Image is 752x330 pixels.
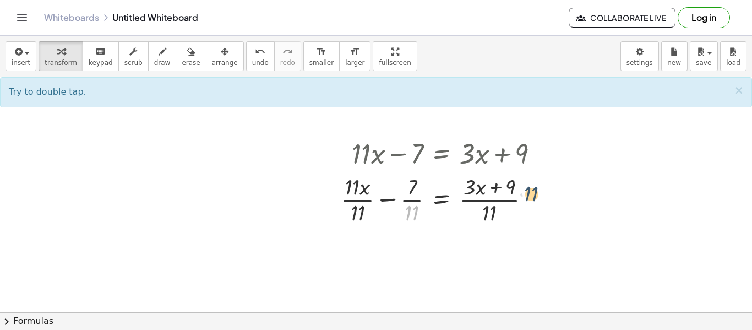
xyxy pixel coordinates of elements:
button: erase [176,41,206,71]
button: new [661,41,688,71]
span: insert [12,59,30,67]
span: new [667,59,681,67]
i: format_size [316,45,326,58]
button: settings [620,41,659,71]
button: undoundo [246,41,275,71]
button: transform [39,41,83,71]
span: Try to double tap. [9,86,86,97]
i: format_size [350,45,360,58]
a: Whiteboards [44,12,99,23]
button: Toggle navigation [13,9,31,26]
span: fullscreen [379,59,411,67]
span: settings [626,59,653,67]
span: keypad [89,59,113,67]
span: load [726,59,740,67]
button: fullscreen [373,41,417,71]
button: Collaborate Live [569,8,675,28]
span: undo [252,59,269,67]
span: scrub [124,59,143,67]
button: format_sizelarger [339,41,370,71]
button: Log in [678,7,730,28]
span: Collaborate Live [578,13,666,23]
i: redo [282,45,293,58]
button: scrub [118,41,149,71]
span: save [696,59,711,67]
button: × [734,85,744,96]
button: keyboardkeypad [83,41,119,71]
button: redoredo [274,41,301,71]
i: undo [255,45,265,58]
span: arrange [212,59,238,67]
span: redo [280,59,295,67]
span: draw [154,59,171,67]
button: draw [148,41,177,71]
button: save [690,41,718,71]
i: keyboard [95,45,106,58]
button: load [720,41,746,71]
button: insert [6,41,36,71]
button: arrange [206,41,244,71]
button: format_sizesmaller [303,41,340,71]
span: transform [45,59,77,67]
span: × [734,84,744,97]
span: larger [345,59,364,67]
span: erase [182,59,200,67]
span: smaller [309,59,334,67]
